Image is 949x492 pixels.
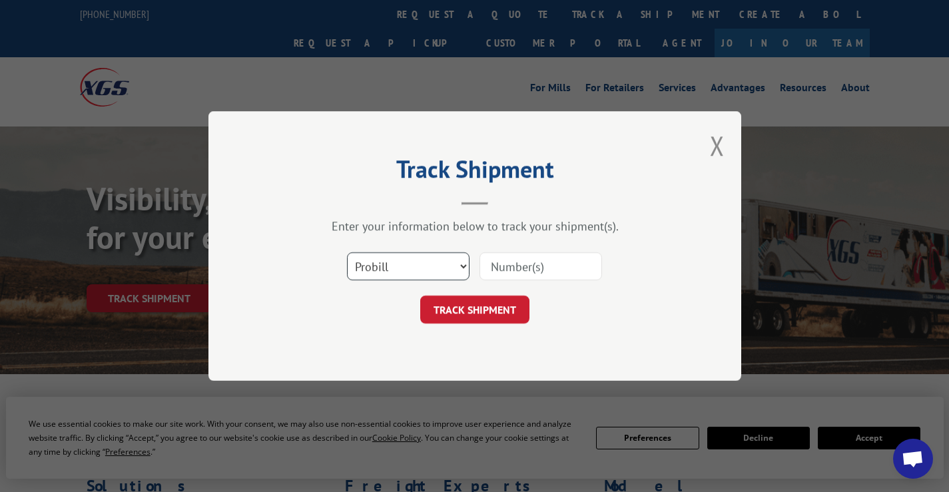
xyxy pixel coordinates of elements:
button: TRACK SHIPMENT [420,296,529,324]
h2: Track Shipment [275,160,675,185]
div: Open chat [893,439,933,479]
input: Number(s) [479,252,602,280]
button: Close modal [710,128,725,163]
div: Enter your information below to track your shipment(s). [275,218,675,234]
